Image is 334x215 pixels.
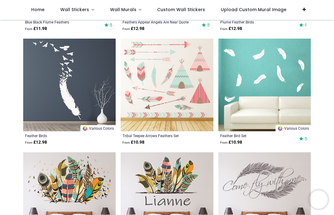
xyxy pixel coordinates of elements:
span: 5 [110,22,112,28]
strong: £ 12.98 [25,139,47,145]
a: Plume Feather Birds [220,19,291,24]
img: Color Wheel [82,126,88,131]
span: From [220,27,228,31]
span: 5 [305,136,307,141]
a: Tribal Teepee Arrows Feathers Set [122,133,194,138]
strong: £ 10.98 [220,139,242,145]
span: From [220,141,228,144]
span: 5 [207,22,210,28]
a: Various Colors [276,125,311,131]
strong: £ 10.98 [122,139,144,145]
span: 1 [305,22,307,28]
a: Various Colors [80,125,116,131]
img: Feather Birds Wall Sticker [23,39,116,131]
span: Custom Wall Stickers [157,6,205,13]
img: Color Wheel [277,126,283,131]
img: Feather Bird Wall Sticker Set [218,39,311,131]
iframe: Brevo live chat [309,190,328,209]
a: Blue Black Flume Feathers [25,19,96,24]
img: Tribal Teepee Arrows Feathers Wall Sticker Set [121,39,213,131]
span: From [25,27,32,31]
span: Upload Custom Mural Image [221,6,286,13]
a: Feather Birds [25,133,96,138]
a: Feathers Appear Angels Are Near Quote [122,19,194,24]
strong: £ 11.98 [25,26,47,32]
span: Home [31,6,45,13]
span: Wall Stickers [60,6,89,13]
a: Feather Bird Set [220,133,291,138]
strong: £ 12.98 [122,26,144,32]
strong: £ 12.98 [220,26,242,32]
span: From [122,27,130,31]
span: Wall Murals [110,6,136,13]
span: From [25,141,32,144]
span: From [122,141,130,144]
